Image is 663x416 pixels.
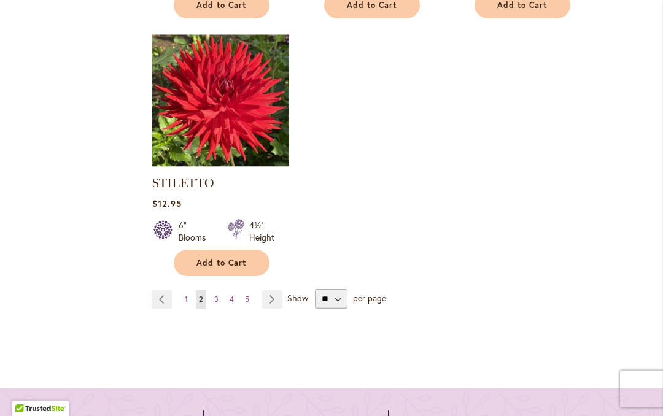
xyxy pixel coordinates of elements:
span: 3 [214,295,219,304]
span: Show [287,292,308,304]
a: 3 [211,290,222,309]
span: 2 [199,295,203,304]
a: 4 [227,290,237,309]
span: $12.95 [152,198,182,209]
button: Add to Cart [174,250,269,276]
img: STILETTO [152,32,289,169]
a: STILETTO [152,175,214,190]
div: 4½' Height [249,219,274,244]
a: STILETTO [152,160,289,171]
a: 5 [242,290,252,309]
div: 6" Blooms [179,219,213,244]
a: 1 [182,290,191,309]
span: 4 [230,295,234,304]
span: 5 [245,295,249,304]
iframe: Launch Accessibility Center [9,372,44,407]
span: 1 [185,295,188,304]
span: Add to Cart [196,258,247,268]
span: per page [353,292,386,304]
